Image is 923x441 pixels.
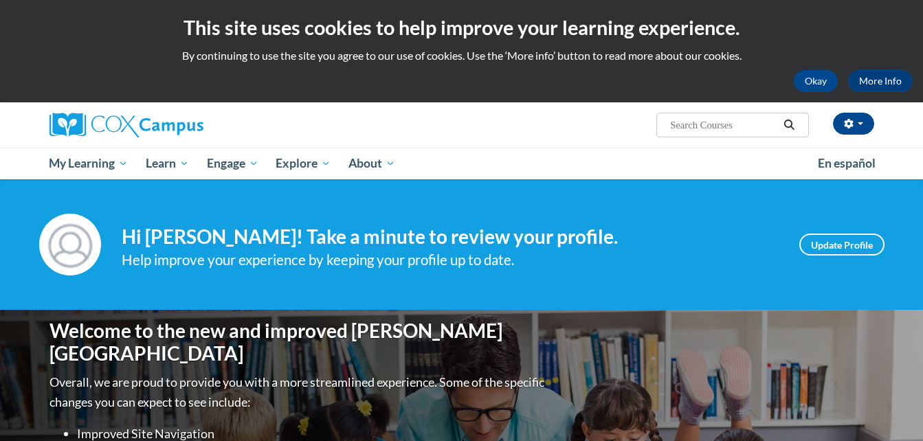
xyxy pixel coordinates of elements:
[348,155,395,172] span: About
[669,117,779,133] input: Search Courses
[276,155,331,172] span: Explore
[10,14,913,41] h2: This site uses cookies to help improve your learning experience.
[818,156,876,170] span: En español
[49,113,203,137] img: Cox Campus
[122,249,779,271] div: Help improve your experience by keeping your profile up to date.
[794,70,838,92] button: Okay
[340,148,404,179] a: About
[198,148,267,179] a: Engage
[207,155,258,172] span: Engage
[10,48,913,63] p: By continuing to use the site you agree to our use of cookies. Use the ‘More info’ button to read...
[848,70,913,92] a: More Info
[799,234,885,256] a: Update Profile
[41,148,137,179] a: My Learning
[779,117,799,133] button: Search
[122,225,779,249] h4: Hi [PERSON_NAME]! Take a minute to review your profile.
[39,214,101,275] img: Profile Image
[833,113,874,135] button: Account Settings
[137,148,198,179] a: Learn
[267,148,340,179] a: Explore
[49,372,548,412] p: Overall, we are proud to provide you with a more streamlined experience. Some of the specific cha...
[146,155,189,172] span: Learn
[49,155,128,172] span: My Learning
[809,149,885,178] a: En español
[49,113,311,137] a: Cox Campus
[29,148,895,179] div: Main menu
[49,319,548,365] h1: Welcome to the new and improved [PERSON_NAME][GEOGRAPHIC_DATA]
